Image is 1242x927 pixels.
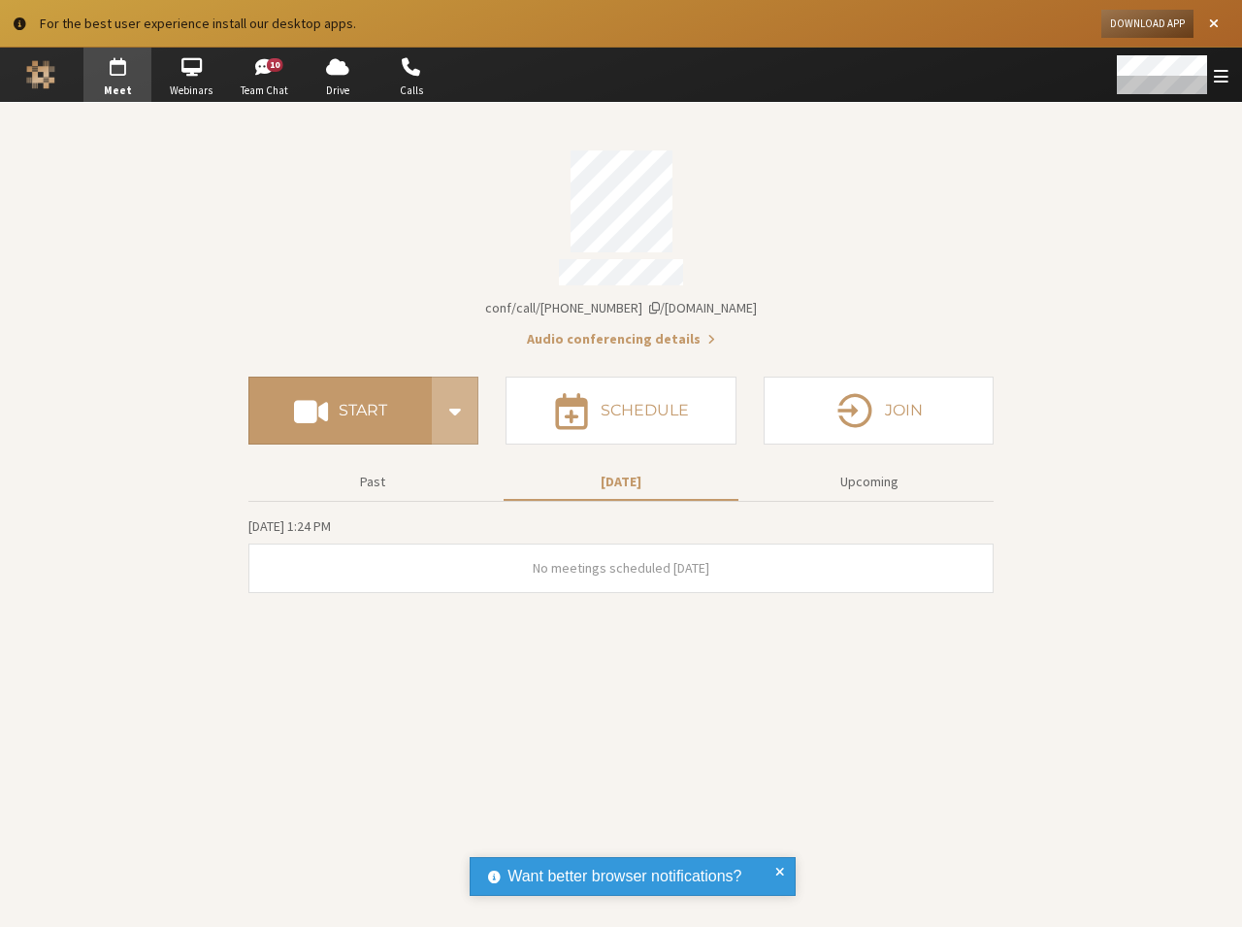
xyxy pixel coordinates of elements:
[83,83,151,99] span: Meet
[504,465,738,499] button: [DATE]
[231,83,299,99] span: Team Chat
[266,58,283,72] div: 10
[752,465,987,499] button: Upcoming
[1193,877,1227,913] iframe: Chat
[533,559,709,577] span: No meetings scheduled [DATE]
[485,298,757,318] button: Copy my meeting room linkCopy my meeting room link
[248,137,994,349] section: Account details
[26,60,55,89] img: Iotum
[885,403,923,418] h4: Join
[507,865,741,888] span: Want better browser notifications?
[377,83,445,99] span: Calls
[485,299,757,316] span: Copy my meeting room link
[255,465,490,499] button: Past
[339,403,387,418] h4: Start
[527,329,715,349] button: Audio conferencing details
[1200,10,1228,38] button: Close alert
[506,377,735,445] button: Schedule
[304,83,372,99] span: Drive
[764,377,994,445] button: Join
[1101,10,1193,38] button: Download App
[40,14,1088,34] div: For the best user experience install our desktop apps.
[248,515,994,593] section: Today's Meetings
[248,377,432,445] button: Start
[432,377,478,445] div: Start conference options
[248,517,331,535] span: [DATE] 1:24 PM
[157,83,225,99] span: Webinars
[601,403,689,418] h4: Schedule
[7,48,75,102] button: Logo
